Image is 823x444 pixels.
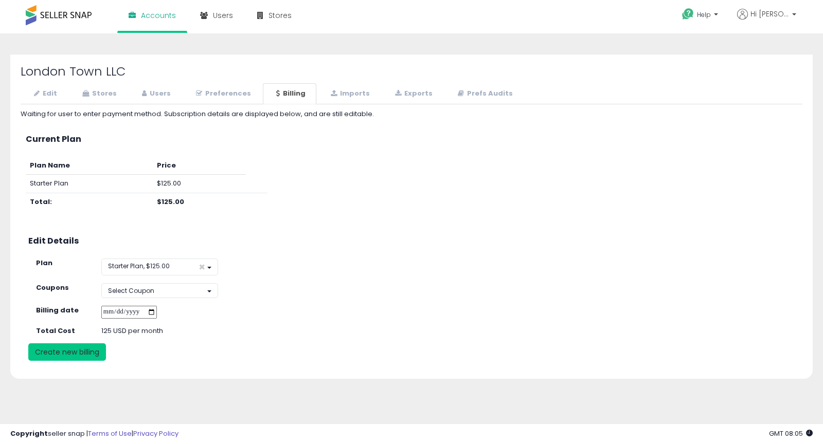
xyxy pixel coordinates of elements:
[183,83,262,104] a: Preferences
[36,283,69,292] strong: Coupons
[317,83,381,104] a: Imports
[682,8,694,21] i: Get Help
[21,109,802,119] div: Waiting for user to enter payment method. Subscription details are displayed below, and are still...
[36,326,75,336] strong: Total Cost
[269,10,292,21] span: Stores
[101,258,218,275] button: Starter Plan, $125.00 ×
[108,286,154,295] span: Select Coupon
[10,429,48,438] strong: Copyright
[21,65,802,78] h2: London Town LLC
[26,157,153,175] th: Plan Name
[21,83,68,104] a: Edit
[133,429,178,438] a: Privacy Policy
[213,10,233,21] span: Users
[28,236,795,246] h3: Edit Details
[153,175,246,193] td: $125.00
[769,429,813,438] span: 2025-09-16 08:05 GMT
[263,83,316,104] a: Billing
[153,157,246,175] th: Price
[750,9,789,19] span: Hi [PERSON_NAME]
[88,429,132,438] a: Terms of Use
[36,258,52,268] strong: Plan
[36,305,79,315] strong: Billing date
[69,83,128,104] a: Stores
[141,10,176,21] span: Accounts
[28,343,106,361] button: Create new billing
[697,10,711,19] span: Help
[199,262,205,272] span: ×
[26,135,797,144] h3: Current Plan
[108,262,170,270] span: Starter Plan, $125.00
[129,83,182,104] a: Users
[157,197,184,207] b: $125.00
[444,83,524,104] a: Prefs Audits
[382,83,443,104] a: Exports
[101,283,218,298] button: Select Coupon
[10,429,178,439] div: seller snap | |
[737,9,796,32] a: Hi [PERSON_NAME]
[94,326,289,336] div: 125 USD per month
[30,197,52,207] b: Total:
[26,175,153,193] td: Starter Plan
